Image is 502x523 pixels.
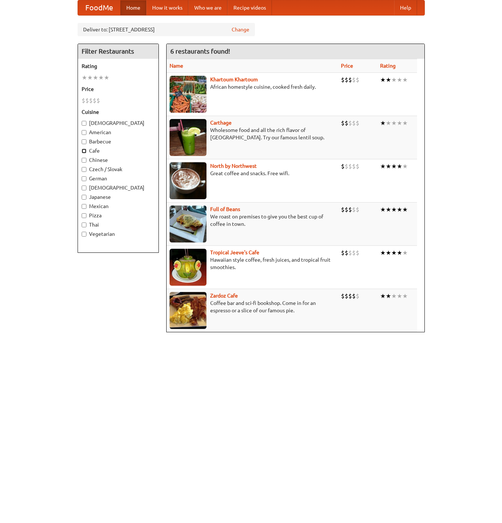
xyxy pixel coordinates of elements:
[391,249,397,257] li: ★
[386,76,391,84] li: ★
[78,0,120,15] a: FoodMe
[82,149,86,153] input: Cafe
[82,213,86,218] input: Pizza
[356,76,359,84] li: $
[402,162,408,170] li: ★
[397,119,402,127] li: ★
[394,0,417,15] a: Help
[397,292,402,300] li: ★
[380,162,386,170] li: ★
[210,249,259,255] b: Tropical Jeeve's Cafe
[345,206,348,214] li: $
[386,249,391,257] li: ★
[170,63,183,69] a: Name
[82,175,155,182] label: German
[210,77,258,82] a: Khartoum Khartoum
[380,249,386,257] li: ★
[397,76,402,84] li: ★
[82,223,86,227] input: Thai
[345,292,348,300] li: $
[82,204,86,209] input: Mexican
[82,203,155,210] label: Mexican
[352,249,356,257] li: $
[120,0,146,15] a: Home
[345,119,348,127] li: $
[380,206,386,214] li: ★
[341,292,345,300] li: $
[210,293,238,299] a: Zardoz Cafe
[402,119,408,127] li: ★
[397,249,402,257] li: ★
[391,162,397,170] li: ★
[170,213,335,228] p: We roast on premises to give you the best cup of coffee in town.
[170,76,206,113] img: khartoum.jpg
[386,119,391,127] li: ★
[341,63,353,69] a: Price
[386,162,391,170] li: ★
[348,206,352,214] li: $
[380,63,396,69] a: Rating
[352,162,356,170] li: $
[82,147,155,154] label: Cafe
[345,162,348,170] li: $
[82,96,85,105] li: $
[228,0,272,15] a: Recipe videos
[78,23,255,36] div: Deliver to: [STREET_ADDRESS]
[170,170,335,177] p: Great coffee and snacks. Free wifi.
[82,119,155,127] label: [DEMOGRAPHIC_DATA]
[402,292,408,300] li: ★
[356,249,359,257] li: $
[352,76,356,84] li: $
[188,0,228,15] a: Who we are
[341,206,345,214] li: $
[82,176,86,181] input: German
[345,249,348,257] li: $
[98,74,104,82] li: ★
[210,120,232,126] a: Carthage
[210,163,257,169] a: North by Northwest
[352,206,356,214] li: $
[170,162,206,199] img: north.jpg
[345,76,348,84] li: $
[402,76,408,84] li: ★
[352,292,356,300] li: $
[232,26,249,33] a: Change
[386,206,391,214] li: ★
[82,108,155,116] h5: Cuisine
[82,130,86,135] input: American
[380,76,386,84] li: ★
[82,139,86,144] input: Barbecue
[170,249,206,286] img: jeeves.jpg
[82,195,86,200] input: Japanese
[356,292,359,300] li: $
[78,44,158,59] h4: Filter Restaurants
[170,292,206,329] img: zardoz.jpg
[85,96,89,105] li: $
[341,249,345,257] li: $
[356,162,359,170] li: $
[170,48,230,55] ng-pluralize: 6 restaurants found!
[170,299,335,314] p: Coffee bar and sci-fi bookshop. Come in for an espresso or a slice of our famous pie.
[391,119,397,127] li: ★
[82,156,155,164] label: Chinese
[380,292,386,300] li: ★
[341,162,345,170] li: $
[104,74,109,82] li: ★
[391,206,397,214] li: ★
[93,96,96,105] li: $
[341,119,345,127] li: $
[93,74,98,82] li: ★
[386,292,391,300] li: ★
[210,206,240,212] a: Full of Beans
[170,256,335,271] p: Hawaiian style coffee, fresh juices, and tropical fruit smoothies.
[82,74,87,82] li: ★
[397,206,402,214] li: ★
[348,162,352,170] li: $
[82,221,155,228] label: Thai
[170,83,335,91] p: African homestyle cuisine, cooked fresh daily.
[146,0,188,15] a: How it works
[391,292,397,300] li: ★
